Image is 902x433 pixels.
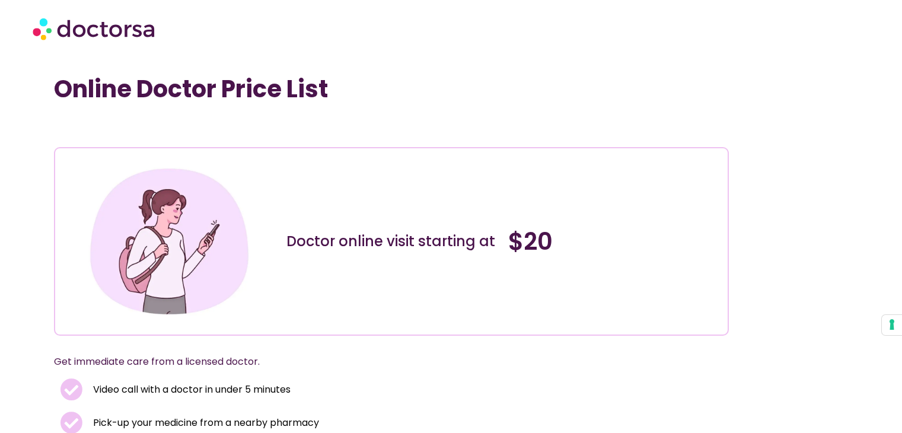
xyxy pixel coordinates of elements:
[85,157,254,326] img: Illustration depicting a young woman in a casual outfit, engaged with her smartphone. She has a p...
[508,227,719,256] h4: $20
[90,415,319,431] span: Pick-up your medicine from a nearby pharmacy
[60,121,238,135] iframe: Customer reviews powered by Trustpilot
[54,354,700,370] p: Get immediate care from a licensed doctor.
[90,381,291,398] span: Video call with a doctor in under 5 minutes
[882,315,902,335] button: Your consent preferences for tracking technologies
[286,232,497,251] div: Doctor online visit starting at
[54,75,729,103] h1: Online Doctor Price List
